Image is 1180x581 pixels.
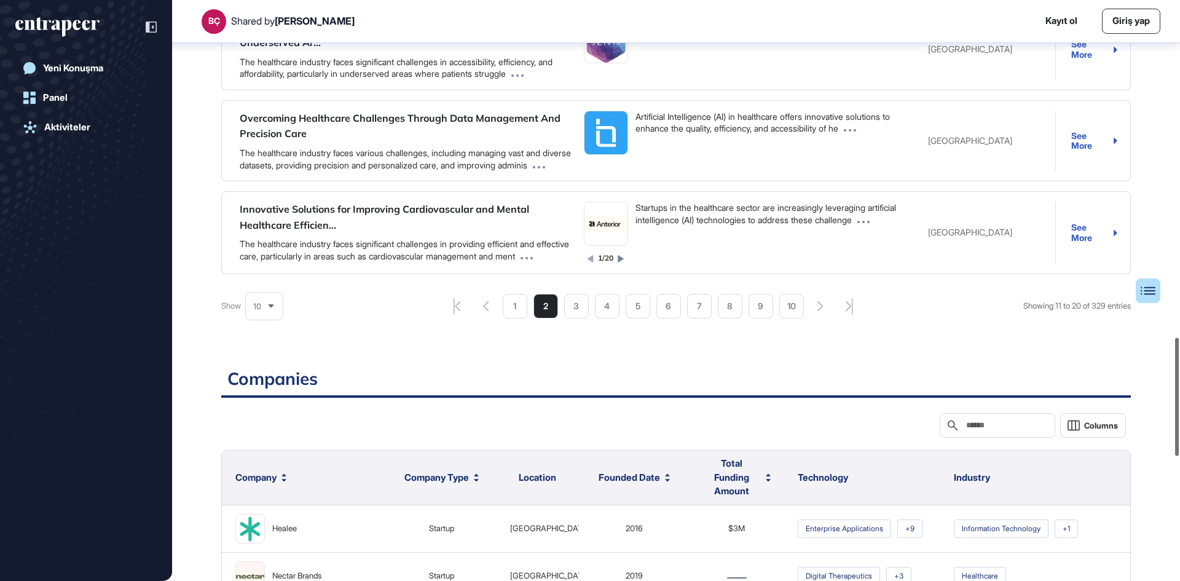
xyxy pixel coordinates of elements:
[656,294,681,318] li: 6
[1055,520,1078,538] span: +1
[253,302,261,311] span: 10
[510,523,590,533] span: [GEOGRAPHIC_DATA]
[44,122,90,133] div: Aktiviteler
[599,471,660,485] span: Founded Date
[275,15,355,27] span: [PERSON_NAME]
[429,571,454,580] span: startup
[236,515,264,543] img: image
[240,203,529,231] a: Innovative Solutions for Improving Cardiovascular and Mental Healthcare Efficien...
[240,147,574,171] div: The healthcare industry faces various challenges, including managing vast and diverse datasets, p...
[533,294,558,318] li: 2
[749,294,773,318] li: 9
[208,16,220,26] div: BÇ
[703,457,761,499] span: Total Funding Amount
[1102,9,1160,34] a: Giriş yap
[897,520,922,538] span: +9
[503,294,527,318] li: 1
[240,238,574,262] div: The healthcare industry faces significant challenges in providing efficient and effective care, p...
[235,471,277,485] span: Company
[687,294,712,318] li: 7
[15,17,100,37] div: entrapeer-logo
[798,472,848,483] span: Technology
[483,301,489,311] div: pagination-prev-button
[235,471,286,485] button: Company
[626,294,650,318] li: 5
[626,523,643,533] span: 2016
[1071,39,1117,60] a: See More
[846,298,853,314] div: search-pagination-last-page-button
[1084,421,1118,430] span: Columns
[221,368,1131,398] h2: Companies
[1060,413,1126,438] button: Columns
[519,472,556,483] span: Location
[564,294,589,318] li: 3
[598,253,613,264] div: 1/20
[779,294,804,318] li: 10
[703,457,771,499] button: Total Funding Amount
[231,15,355,27] div: Shared by
[954,472,990,483] span: Industry
[429,523,454,533] span: startup
[728,523,745,533] span: $3M
[43,92,68,103] div: Panel
[404,471,479,485] button: Company Type
[626,571,643,580] span: 2019
[635,111,918,135] div: Artificial Intelligence (AI) in healthcare offers innovative solutions to enhance the quality, ef...
[817,301,824,311] div: search-pagination-next-button
[599,471,670,485] button: Founded Date
[240,112,560,140] a: Overcoming Healthcare Challenges Through Data Management And Precision Care
[43,63,103,74] div: Yeni Konuşma
[1071,131,1117,151] a: See More
[1023,300,1131,312] div: Showing 11 to 20 of 329 entries
[954,520,1048,538] span: Information Technology
[635,202,918,226] div: Startups in the healthcare sector are increasingly leveraging artificial intelligence (AI) techno...
[584,215,627,232] img: Anterior-logo
[1045,14,1077,28] a: Kayıt ol
[510,571,590,580] span: [GEOGRAPHIC_DATA]
[240,56,574,80] div: The healthcare industry faces significant challenges in accessibility, efficiency, and affordabil...
[798,520,891,538] span: enterprise applications
[923,136,1055,146] div: [GEOGRAPHIC_DATA]
[272,523,297,535] div: Healee
[923,44,1055,54] div: [GEOGRAPHIC_DATA]
[595,294,619,318] li: 4
[923,227,1055,237] div: [GEOGRAPHIC_DATA]
[454,298,461,314] div: aiagent-pagination-first-page-button
[584,111,627,154] img: LeewayHertz Technologies-logo
[221,300,241,312] span: Show
[718,294,742,318] li: 8
[1071,223,1117,243] a: See More
[404,471,469,485] span: Company Type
